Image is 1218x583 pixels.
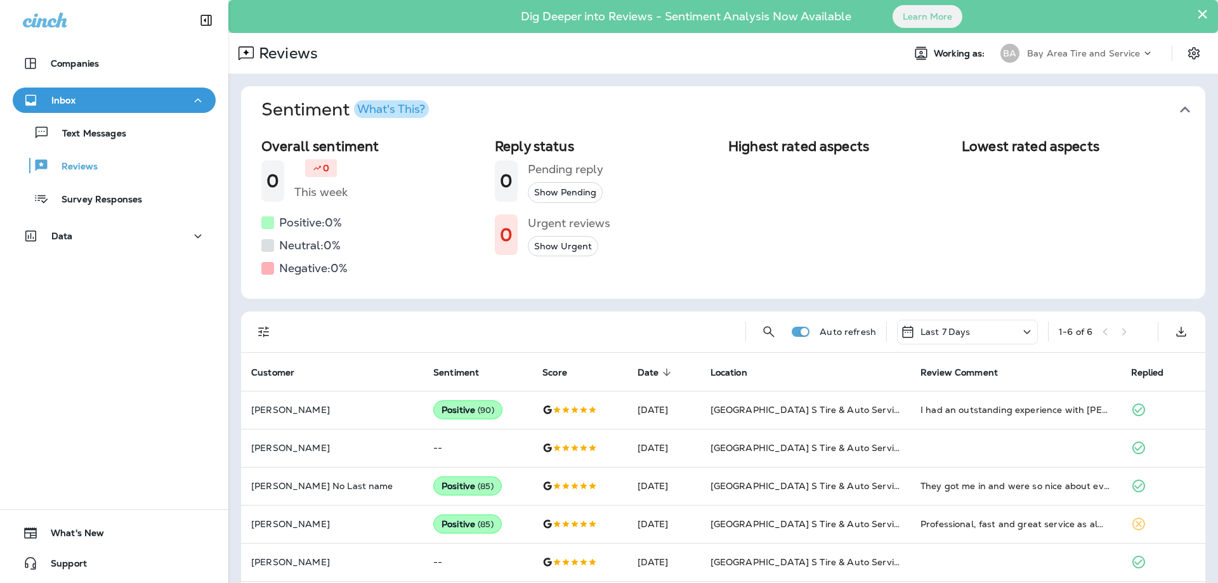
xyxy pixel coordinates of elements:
td: [DATE] [627,505,700,543]
h5: Negative: 0 % [279,258,348,278]
button: Close [1196,4,1208,24]
span: Score [542,367,567,378]
span: ( 90 ) [478,405,494,416]
h1: 0 [500,171,513,192]
button: Settings [1182,42,1205,65]
h2: Reply status [495,138,718,154]
button: What's This? [354,100,429,118]
h5: Neutral: 0 % [279,235,341,256]
p: Dig Deeper into Reviews - Sentiment Analysis Now Available [484,15,888,18]
div: Professional, fast and great service as always! [920,518,1110,530]
td: -- [423,429,532,467]
div: They got me in and were so nice about everything! will definitely go back! [920,480,1110,492]
p: Inbox [51,95,75,105]
p: Auto refresh [820,327,876,337]
div: What's This? [357,103,425,115]
button: Survey Responses [13,185,216,212]
h1: 0 [266,171,279,192]
h2: Overall sentiment [261,138,485,154]
span: Score [542,367,584,378]
p: [PERSON_NAME] No Last name [251,481,413,491]
p: [PERSON_NAME] [251,519,413,529]
button: Search Reviews [756,319,782,344]
p: [PERSON_NAME] [251,443,413,453]
button: Inbox [13,88,216,113]
span: [GEOGRAPHIC_DATA] S Tire & Auto Service [710,442,903,454]
div: Positive [433,400,502,419]
span: What's New [38,528,104,543]
td: -- [423,543,532,581]
h2: Lowest rated aspects [962,138,1185,154]
span: Customer [251,367,294,378]
span: Location [710,367,764,378]
p: [PERSON_NAME] [251,405,413,415]
div: SentimentWhat's This? [241,133,1205,299]
p: Reviews [254,44,318,63]
span: ( 85 ) [478,481,494,492]
span: [GEOGRAPHIC_DATA] S Tire & Auto Service [710,480,903,492]
span: ( 85 ) [478,519,494,530]
span: Review Comment [920,367,1014,378]
button: Export as CSV [1169,319,1194,344]
td: [DATE] [627,543,700,581]
button: Collapse Sidebar [188,8,224,33]
div: Positive [433,476,502,495]
button: Show Urgent [528,236,598,257]
span: Customer [251,367,311,378]
span: [GEOGRAPHIC_DATA] S Tire & Auto Service [710,518,903,530]
p: Data [51,231,73,241]
button: What's New [13,520,216,546]
h5: Pending reply [528,159,603,180]
div: 1 - 6 of 6 [1059,327,1092,337]
button: Support [13,551,216,576]
span: Sentiment [433,367,495,378]
span: [GEOGRAPHIC_DATA] S Tire & Auto Service [710,556,903,568]
td: [DATE] [627,467,700,505]
button: Text Messages [13,119,216,146]
h5: Urgent reviews [528,213,610,233]
button: SentimentWhat's This? [251,86,1215,133]
div: I had an outstanding experience with Joe at Bay Area Point Tires. When a tire on my car completel... [920,403,1110,416]
span: Location [710,367,747,378]
p: 0 [323,162,329,174]
button: Filters [251,319,277,344]
p: Text Messages [49,128,126,140]
span: [GEOGRAPHIC_DATA] S Tire & Auto Service [710,404,903,416]
td: [DATE] [627,391,700,429]
p: [PERSON_NAME] [251,557,413,567]
button: Learn More [893,5,962,28]
h2: Highest rated aspects [728,138,952,154]
span: Working as: [934,48,988,59]
p: Survey Responses [49,194,142,206]
span: Sentiment [433,367,479,378]
p: Reviews [49,161,98,173]
h1: Sentiment [261,99,429,121]
h1: 0 [500,225,513,246]
p: Last 7 Days [920,327,971,337]
button: Reviews [13,152,216,179]
button: Show Pending [528,182,603,203]
span: Date [638,367,676,378]
h5: This week [294,182,348,202]
span: Replied [1131,367,1181,378]
span: Date [638,367,659,378]
button: Companies [13,51,216,76]
span: Support [38,558,87,573]
p: Companies [51,58,99,69]
p: Bay Area Tire and Service [1027,48,1141,58]
span: Replied [1131,367,1164,378]
td: [DATE] [627,429,700,467]
button: Data [13,223,216,249]
div: Positive [433,514,502,534]
div: BA [1000,44,1019,63]
h5: Positive: 0 % [279,213,342,233]
span: Review Comment [920,367,998,378]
